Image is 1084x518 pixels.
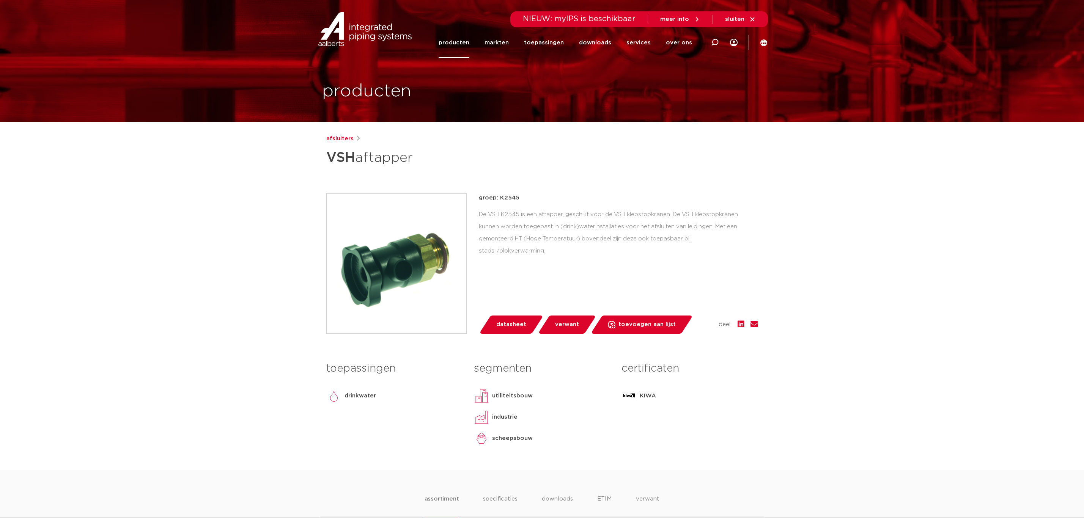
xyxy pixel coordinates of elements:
[730,27,738,58] div: my IPS
[579,27,611,58] a: downloads
[621,388,637,403] img: KIWA
[496,319,526,331] span: datasheet
[326,388,341,403] img: drinkwater
[479,209,758,257] div: De VSH K2545 is een aftapper, geschikt voor de VSH klepstopkranen. De VSH klepstopkranen kunnen w...
[322,79,411,104] h1: producten
[483,494,518,516] li: specificaties
[492,391,533,400] p: utiliteitsbouw
[719,320,732,329] span: deel:
[626,27,651,58] a: services
[538,316,596,334] a: verwant
[474,431,489,446] img: scheepsbouw
[326,146,611,169] h1: aftapper
[345,391,376,400] p: drinkwater
[555,319,579,331] span: verwant
[636,494,659,516] li: verwant
[326,361,463,376] h3: toepassingen
[474,410,489,425] img: industrie
[326,134,354,143] a: afsluiters
[597,494,612,516] li: ETIM
[640,391,656,400] p: KIWA
[474,361,610,376] h3: segmenten
[479,193,758,202] p: groep: K2545
[523,15,636,23] span: NIEUW: myIPS is beschikbaar
[327,194,466,333] img: Product Image for VSH aftapper
[474,388,489,403] img: utiliteitsbouw
[621,361,758,376] h3: certificaten
[425,494,459,516] li: assortiment
[485,27,509,58] a: markten
[492,413,518,422] p: industrie
[666,27,692,58] a: over ons
[439,27,692,58] nav: Menu
[492,434,533,443] p: scheepsbouw
[524,27,564,58] a: toepassingen
[660,16,689,22] span: meer info
[725,16,744,22] span: sluiten
[660,16,700,23] a: meer info
[725,16,756,23] a: sluiten
[542,494,573,516] li: downloads
[439,27,469,58] a: producten
[326,151,355,165] strong: VSH
[479,316,543,334] a: datasheet
[618,319,676,331] span: toevoegen aan lijst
